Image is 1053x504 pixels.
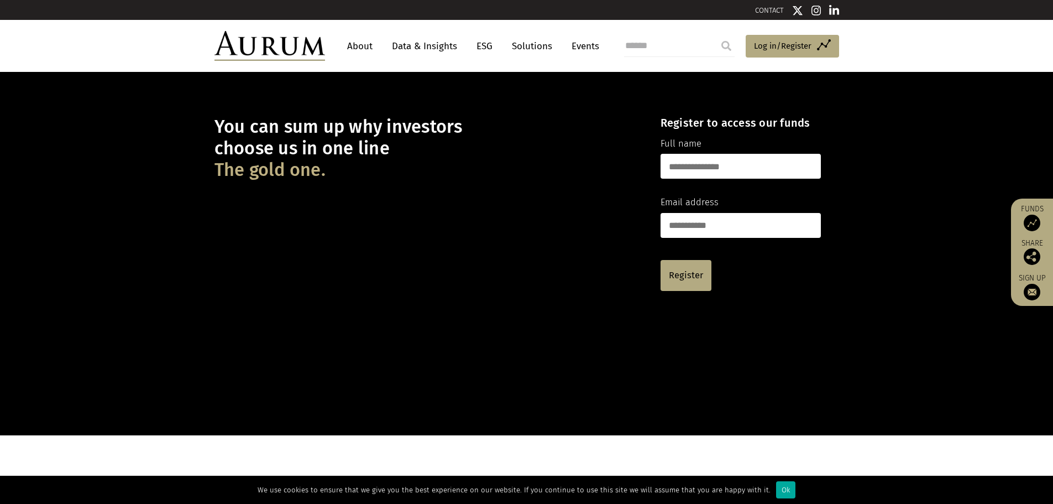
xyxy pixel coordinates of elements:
a: Register [661,260,711,291]
div: Ok [776,481,795,498]
img: Share this post [1024,248,1040,265]
img: Linkedin icon [829,5,839,16]
span: The gold one. [214,159,326,181]
a: Data & Insights [386,36,463,56]
h4: Register to access our funds [661,116,821,129]
a: Sign up [1017,273,1047,300]
a: Funds [1017,204,1047,231]
label: Email address [661,195,719,210]
span: Log in/Register [754,39,811,53]
a: Log in/Register [746,35,839,58]
label: Full name [661,137,701,151]
a: ESG [471,36,498,56]
h1: You can sum up why investors choose us in one line [214,116,641,181]
div: Share [1017,240,1047,265]
input: Submit [715,35,737,57]
img: Instagram icon [811,5,821,16]
a: Solutions [506,36,558,56]
a: Events [566,36,599,56]
img: Sign up to our newsletter [1024,284,1040,300]
img: Aurum [214,31,325,61]
img: Twitter icon [792,5,803,16]
img: Access Funds [1024,215,1040,231]
a: CONTACT [755,6,784,14]
a: About [342,36,378,56]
